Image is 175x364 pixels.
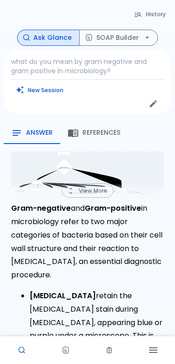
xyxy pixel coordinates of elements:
[58,167,70,169] p: Bacteria Retain [MEDICAL_DATA] Stain?
[129,7,171,21] button: History
[146,97,160,111] button: Edit
[11,203,71,213] strong: Gram-negative
[34,182,41,184] p: Gram Positive
[11,202,164,282] p: and in microbiology refer to two major categories of bacteria based on their cell wall structure ...
[11,83,69,97] button: Clears all inputs and results.
[122,182,123,184] p: N
[85,203,141,213] strong: Gram-positive
[30,290,96,301] strong: [MEDICAL_DATA]
[26,129,53,137] span: Answer
[37,178,38,180] p: Yes
[79,30,158,46] button: SOAP Builder
[82,129,120,137] span: References
[59,154,72,155] p: [MEDICAL_DATA] Procedure
[11,57,164,75] p: what do you mean by gram negative and gram positive in microbiology?
[62,183,113,198] button: View More
[17,30,80,46] button: Ask Glance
